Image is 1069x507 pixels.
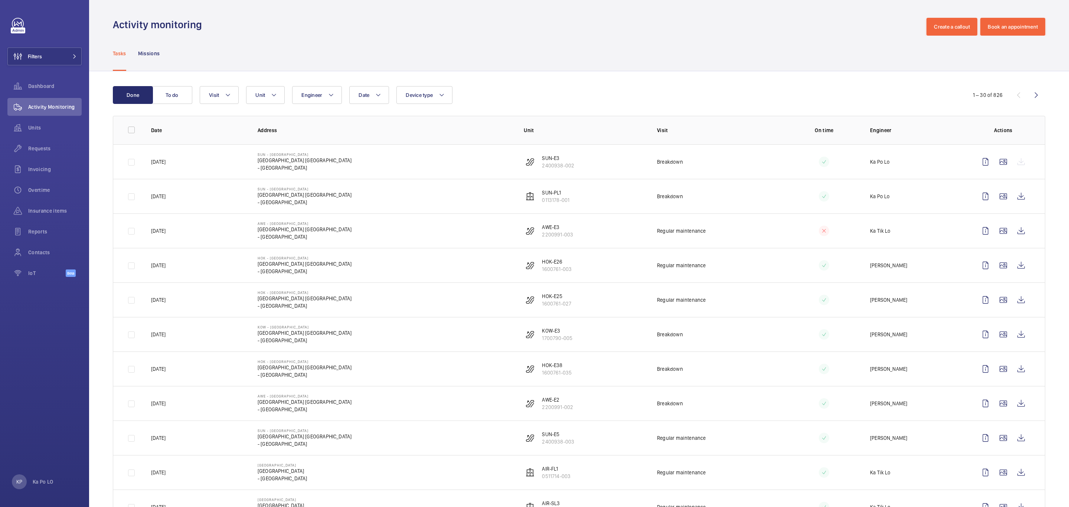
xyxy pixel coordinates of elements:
button: Date [349,86,389,104]
p: [PERSON_NAME] [870,434,907,442]
h1: Activity monitoring [113,18,206,32]
p: HOK-E26 [542,258,572,265]
p: - [GEOGRAPHIC_DATA] [258,406,352,413]
p: HOK - [GEOGRAPHIC_DATA] [258,290,352,295]
img: elevator.svg [526,192,534,201]
p: 2400938-003 [542,438,574,445]
p: - [GEOGRAPHIC_DATA] [258,337,352,344]
p: Ka Po LO [33,478,53,485]
p: Ka Po Lo [870,193,890,200]
img: escalator.svg [526,261,534,270]
span: Insurance items [28,207,82,215]
p: AWE-E2 [542,396,573,403]
img: escalator.svg [526,434,534,442]
p: AWE-E3 [542,223,573,231]
p: 2200991-002 [542,403,573,411]
p: - [GEOGRAPHIC_DATA] [258,371,352,379]
p: KP [16,478,22,485]
p: [DATE] [151,193,166,200]
p: Regular maintenance [657,262,706,269]
p: 2400938-002 [542,162,574,169]
img: escalator.svg [526,295,534,304]
p: Engineer [870,127,965,134]
img: escalator.svg [526,226,534,235]
p: - [GEOGRAPHIC_DATA] [258,268,352,275]
button: Unit [246,86,285,104]
span: Beta [66,269,76,277]
span: Contacts [28,249,82,256]
p: Missions [138,50,160,57]
p: AWE - [GEOGRAPHIC_DATA] [258,394,352,398]
p: On time [790,127,858,134]
p: [DATE] [151,434,166,442]
p: Breakdown [657,193,683,200]
p: Regular maintenance [657,227,706,235]
button: Visit [200,86,239,104]
p: 1700790-005 [542,334,572,342]
p: [DATE] [151,400,166,407]
p: HOK - [GEOGRAPHIC_DATA] [258,359,352,364]
p: Breakdown [657,331,683,338]
p: Address [258,127,512,134]
p: 0113178-001 [542,196,569,204]
span: Date [359,92,369,98]
p: SUN-E3 [542,154,574,162]
p: [GEOGRAPHIC_DATA] [258,463,307,467]
p: SUN-PL1 [542,189,569,196]
span: Unit [255,92,265,98]
p: KOW-E3 [542,327,572,334]
p: AIR-SL3 [542,500,571,507]
p: [PERSON_NAME] [870,331,907,338]
p: [PERSON_NAME] [870,400,907,407]
span: Activity Monitoring [28,103,82,111]
p: [DATE] [151,262,166,269]
span: Device type [406,92,433,98]
p: Ka Po Lo [870,158,890,166]
img: escalator.svg [526,399,534,408]
p: - [GEOGRAPHIC_DATA] [258,475,307,482]
span: Reports [28,228,82,235]
p: Date [151,127,246,134]
p: [DATE] [151,331,166,338]
p: Regular maintenance [657,296,706,304]
p: [PERSON_NAME] [870,262,907,269]
p: Tasks [113,50,126,57]
p: SUN - [GEOGRAPHIC_DATA] [258,152,352,157]
span: IoT [28,269,66,277]
span: Dashboard [28,82,82,90]
p: HOK-E38 [542,362,572,369]
img: elevator.svg [526,468,534,477]
p: 1600761-003 [542,265,572,273]
p: Ka Tik Lo [870,227,891,235]
p: KOW - [GEOGRAPHIC_DATA] [258,325,352,329]
p: [DATE] [151,365,166,373]
p: 0511714-003 [542,472,571,480]
p: Breakdown [657,158,683,166]
span: Requests [28,145,82,152]
p: [GEOGRAPHIC_DATA] [GEOGRAPHIC_DATA] [258,260,352,268]
p: Ka Tik Lo [870,469,891,476]
p: Actions [977,127,1030,134]
p: HOK - [GEOGRAPHIC_DATA] [258,256,352,260]
span: Filters [28,53,42,60]
p: Breakdown [657,400,683,407]
img: escalator.svg [526,330,534,339]
p: [PERSON_NAME] [870,296,907,304]
p: [GEOGRAPHIC_DATA] [GEOGRAPHIC_DATA] [258,191,352,199]
p: [GEOGRAPHIC_DATA] [258,467,307,475]
button: Book an appointment [980,18,1045,36]
button: Engineer [292,86,342,104]
p: Breakdown [657,365,683,373]
button: Done [113,86,153,104]
p: Visit [657,127,778,134]
p: [GEOGRAPHIC_DATA] [GEOGRAPHIC_DATA] [258,157,352,164]
p: Unit [524,127,645,134]
p: AIR-FL1 [542,465,571,472]
p: [DATE] [151,469,166,476]
p: [GEOGRAPHIC_DATA] [GEOGRAPHIC_DATA] [258,398,352,406]
button: To do [152,86,192,104]
p: [DATE] [151,227,166,235]
img: escalator.svg [526,364,534,373]
button: Filters [7,48,82,65]
button: Device type [396,86,452,104]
